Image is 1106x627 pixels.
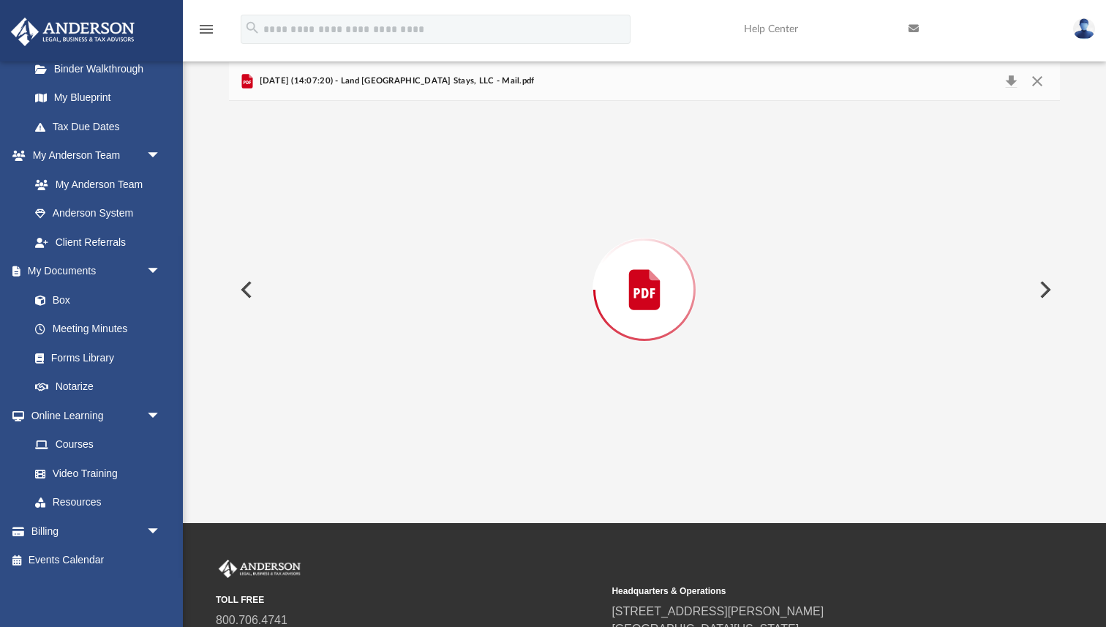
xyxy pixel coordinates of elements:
a: Events Calendar [10,546,183,575]
a: [STREET_ADDRESS][PERSON_NAME] [612,605,824,617]
img: User Pic [1073,18,1095,40]
a: Resources [20,488,176,517]
a: Tax Due Dates [20,112,183,141]
img: Anderson Advisors Platinum Portal [216,560,304,579]
div: Preview [229,62,1060,478]
i: menu [197,20,215,38]
a: My Blueprint [20,83,176,113]
button: Download [998,71,1024,91]
a: Forms Library [20,343,168,372]
span: arrow_drop_down [146,257,176,287]
a: 800.706.4741 [216,614,287,626]
button: Close [1024,71,1050,91]
span: [DATE] (14:07:20) - Land [GEOGRAPHIC_DATA] Stays, LLC - Mail.pdf [256,75,534,88]
small: TOLL FREE [216,593,601,607]
a: Online Learningarrow_drop_down [10,401,176,430]
a: My Documentsarrow_drop_down [10,257,176,286]
a: Binder Walkthrough [20,54,183,83]
a: Anderson System [20,199,176,228]
a: Meeting Minutes [20,315,176,344]
a: Box [20,285,168,315]
span: arrow_drop_down [146,517,176,547]
span: arrow_drop_down [146,401,176,431]
span: arrow_drop_down [146,141,176,171]
a: menu [197,28,215,38]
img: Anderson Advisors Platinum Portal [7,18,139,46]
a: Client Referrals [20,228,176,257]
iframe: To enrich screen reader interactions, please activate Accessibility in Grammarly extension settings [957,551,1088,609]
a: Courses [20,430,176,459]
a: My Anderson Team [20,170,168,199]
a: Video Training [20,459,168,488]
a: My Anderson Teamarrow_drop_down [10,141,176,170]
a: Notarize [20,372,176,402]
a: Billingarrow_drop_down [10,517,183,546]
i: search [244,20,260,36]
small: Headquarters & Operations [612,585,997,598]
button: Previous File [229,269,261,310]
button: Next File [1028,269,1060,310]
